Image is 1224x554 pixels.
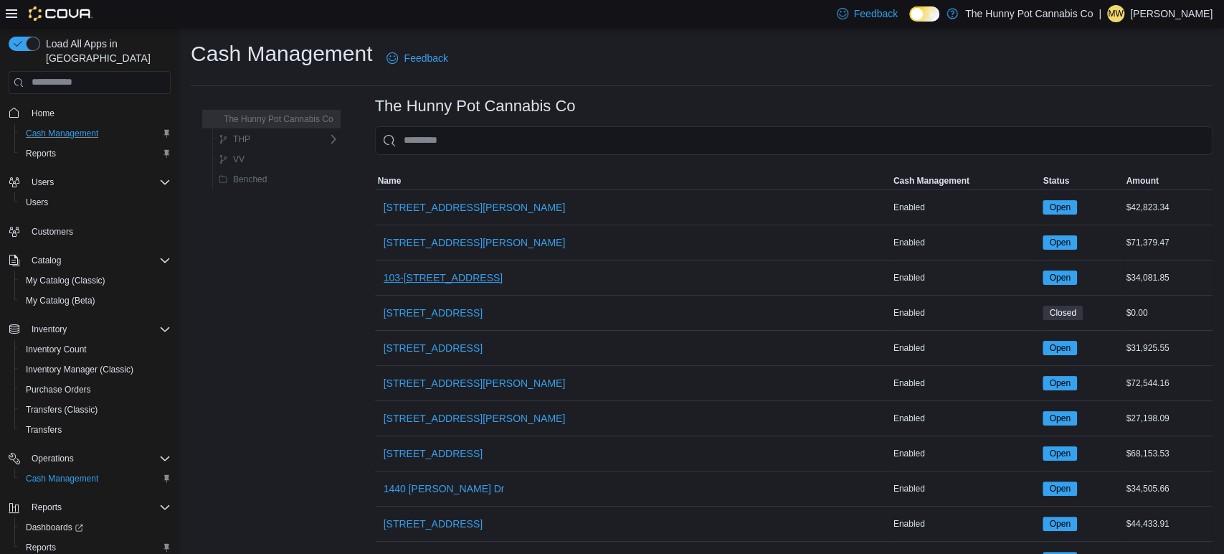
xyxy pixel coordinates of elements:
button: Benched [213,171,272,188]
span: [STREET_ADDRESS][PERSON_NAME] [384,200,566,215]
span: Feedback [404,51,447,65]
div: Enabled [891,375,1040,392]
span: 1440 [PERSON_NAME] Dr [384,482,505,496]
span: Inventory [26,321,171,338]
span: Open [1049,377,1070,390]
button: 103-[STREET_ADDRESS] [378,263,509,292]
button: Amount [1123,172,1213,189]
button: Reports [3,497,176,517]
button: Users [3,172,176,192]
span: Users [20,194,171,211]
div: $27,198.09 [1123,410,1213,427]
span: Open [1043,200,1076,215]
span: Reports [32,502,62,513]
span: Status [1043,175,1069,187]
span: Load All Apps in [GEOGRAPHIC_DATA] [40,37,171,65]
span: Open [1049,236,1070,249]
span: [STREET_ADDRESS] [384,341,483,355]
span: Cash Management [20,125,171,142]
span: Amount [1126,175,1158,187]
span: My Catalog (Classic) [20,272,171,289]
span: Open [1049,482,1070,495]
a: Home [26,105,60,122]
button: Cash Management [891,172,1040,189]
span: Users [26,197,48,208]
div: $0.00 [1123,304,1213,321]
span: Home [32,108,54,119]
span: Inventory Count [26,344,87,355]
button: Reports [14,144,176,164]
span: My Catalog (Classic) [26,275,105,286]
span: Cash Management [26,473,98,484]
span: Open [1043,235,1076,250]
span: Customers [32,226,73,238]
span: Transfers (Classic) [26,404,98,415]
div: Enabled [891,339,1040,357]
button: My Catalog (Classic) [14,271,176,291]
span: [STREET_ADDRESS][PERSON_NAME] [384,411,566,426]
span: Open [1043,446,1076,461]
span: [STREET_ADDRESS][PERSON_NAME] [384,376,566,390]
a: My Catalog (Beta) [20,292,101,309]
button: [STREET_ADDRESS] [378,334,488,362]
span: Open [1043,271,1076,285]
span: Cash Management [20,470,171,487]
h1: Cash Management [191,39,372,68]
button: Catalog [26,252,67,269]
span: Open [1049,517,1070,530]
span: Cash Management [893,175,969,187]
a: Dashboards [20,519,89,536]
input: Dark Mode [909,6,939,22]
button: Operations [3,449,176,469]
span: Open [1049,271,1070,284]
a: My Catalog (Classic) [20,272,111,289]
span: Reports [26,542,56,553]
span: Inventory Manager (Classic) [26,364,133,375]
span: Transfers [20,421,171,438]
span: Reports [26,148,56,159]
button: Transfers [14,420,176,440]
div: $72,544.16 [1123,375,1213,392]
button: Transfers (Classic) [14,400,176,420]
span: Catalog [32,255,61,266]
button: 1440 [PERSON_NAME] Dr [378,474,511,503]
span: Feedback [854,6,898,21]
button: Inventory Count [14,339,176,360]
a: Users [20,194,54,211]
span: THP [233,133,250,145]
p: The Hunny Pot Cannabis Co [965,5,1093,22]
button: VV [213,151,250,168]
div: $71,379.47 [1123,234,1213,251]
div: Enabled [891,480,1040,497]
div: Enabled [891,410,1040,427]
span: Reports [26,499,171,516]
button: [STREET_ADDRESS][PERSON_NAME] [378,193,571,222]
span: Transfers (Classic) [20,401,171,418]
div: $44,433.91 [1123,515,1213,532]
span: [STREET_ADDRESS] [384,517,483,531]
button: Customers [3,221,176,242]
button: [STREET_ADDRESS] [378,439,488,468]
span: Inventory [32,324,67,335]
button: [STREET_ADDRESS] [378,510,488,538]
span: Name [378,175,402,187]
div: Micheala Whelan [1107,5,1124,22]
h3: The Hunny Pot Cannabis Co [375,98,576,115]
button: Reports [26,499,67,516]
div: $42,823.34 [1123,199,1213,216]
a: Purchase Orders [20,381,97,398]
button: [STREET_ADDRESS] [378,299,488,327]
span: [STREET_ADDRESS] [384,306,483,320]
span: Transfers [26,424,62,436]
button: Name [375,172,891,189]
span: Operations [32,453,74,464]
span: Inventory Manager (Classic) [20,361,171,378]
button: Status [1040,172,1123,189]
a: Transfers [20,421,67,438]
span: Open [1043,341,1076,355]
button: Purchase Orders [14,380,176,400]
span: Cash Management [26,128,98,139]
a: Transfers (Classic) [20,401,103,418]
button: Inventory [3,319,176,339]
div: Enabled [891,304,1040,321]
